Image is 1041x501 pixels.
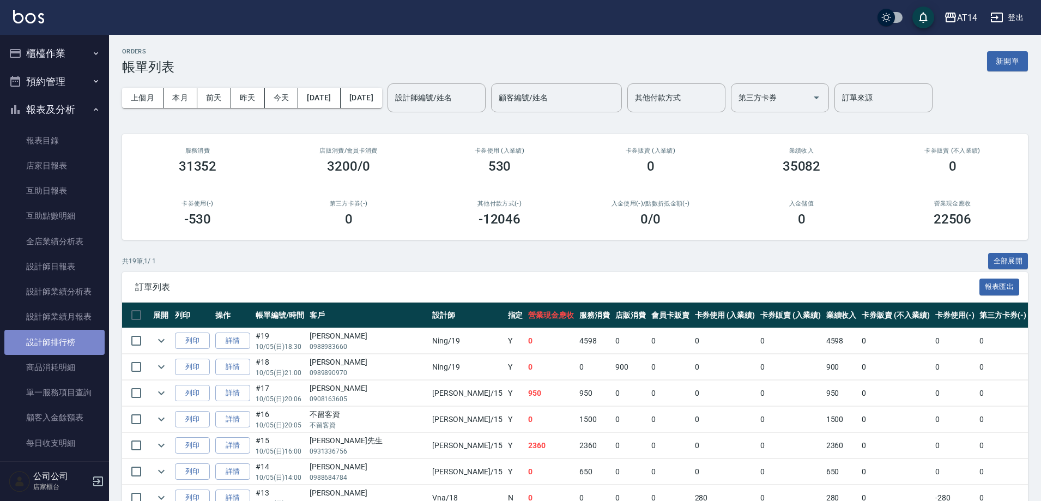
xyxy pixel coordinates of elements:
[4,153,105,178] a: 店家日報表
[256,446,304,456] p: 10/05 (日) 16:00
[437,147,562,154] h2: 卡券使用 (入業績)
[977,354,1029,380] td: 0
[739,147,864,154] h2: 業績收入
[505,407,526,432] td: Y
[934,212,972,227] h3: 22506
[231,88,265,108] button: 昨天
[933,303,977,328] th: 卡券使用(-)
[577,328,613,354] td: 4598
[577,407,613,432] td: 1500
[256,394,304,404] p: 10/05 (日) 20:06
[135,282,979,293] span: 訂單列表
[153,463,170,480] button: expand row
[215,333,250,349] a: 詳情
[150,303,172,328] th: 展開
[429,328,505,354] td: Ning /19
[758,459,824,485] td: 0
[987,51,1028,71] button: 新開單
[525,459,577,485] td: 0
[505,328,526,354] td: Y
[253,303,307,328] th: 帳單編號/時間
[256,342,304,352] p: 10/05 (日) 18:30
[957,11,977,25] div: AT14
[179,159,217,174] h3: 31352
[977,433,1029,458] td: 0
[4,178,105,203] a: 互助日報表
[692,303,758,328] th: 卡券使用 (入業績)
[692,407,758,432] td: 0
[310,473,427,482] p: 0988684784
[327,159,370,174] h3: 3200/0
[692,459,758,485] td: 0
[613,381,649,406] td: 0
[286,147,411,154] h2: 店販消費 /會員卡消費
[429,433,505,458] td: [PERSON_NAME] /15
[692,433,758,458] td: 0
[613,354,649,380] td: 900
[172,303,213,328] th: 列印
[988,253,1028,270] button: 全部展開
[649,328,692,354] td: 0
[977,407,1029,432] td: 0
[739,200,864,207] h2: 入金儲值
[253,354,307,380] td: #18
[345,212,353,227] h3: 0
[979,279,1020,295] button: 報表匯出
[253,459,307,485] td: #14
[649,303,692,328] th: 會員卡販賣
[979,281,1020,292] a: 報表匯出
[4,279,105,304] a: 設計師業績分析表
[310,435,427,446] div: [PERSON_NAME]先生
[310,487,427,499] div: [PERSON_NAME]
[577,303,613,328] th: 服務消費
[824,328,860,354] td: 4598
[429,459,505,485] td: [PERSON_NAME] /15
[4,229,105,254] a: 全店業績分析表
[890,200,1015,207] h2: 營業現金應收
[213,303,253,328] th: 操作
[256,473,304,482] p: 10/05 (日) 14:00
[649,381,692,406] td: 0
[215,437,250,454] a: 詳情
[577,381,613,406] td: 950
[692,328,758,354] td: 0
[135,200,260,207] h2: 卡券使用(-)
[933,433,977,458] td: 0
[175,411,210,428] button: 列印
[824,459,860,485] td: 650
[758,328,824,354] td: 0
[824,407,860,432] td: 1500
[164,88,197,108] button: 本月
[4,431,105,456] a: 每日收支明細
[505,459,526,485] td: Y
[987,56,1028,66] a: 新開單
[253,328,307,354] td: #19
[307,303,430,328] th: 客戶
[505,381,526,406] td: Y
[949,159,957,174] h3: 0
[310,342,427,352] p: 0988983660
[4,254,105,279] a: 設計師日報表
[613,459,649,485] td: 0
[577,354,613,380] td: 0
[986,8,1028,28] button: 登出
[940,7,982,29] button: AT14
[783,159,821,174] h3: 35082
[429,407,505,432] td: [PERSON_NAME] /15
[859,354,932,380] td: 0
[977,381,1029,406] td: 0
[197,88,231,108] button: 前天
[692,354,758,380] td: 0
[912,7,934,28] button: save
[33,471,89,482] h5: 公司公司
[505,303,526,328] th: 指定
[525,354,577,380] td: 0
[175,385,210,402] button: 列印
[153,437,170,454] button: expand row
[135,147,260,154] h3: 服務消費
[153,333,170,349] button: expand row
[798,212,806,227] h3: 0
[758,354,824,380] td: 0
[4,330,105,355] a: 設計師排行榜
[588,200,713,207] h2: 入金使用(-) /點數折抵金額(-)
